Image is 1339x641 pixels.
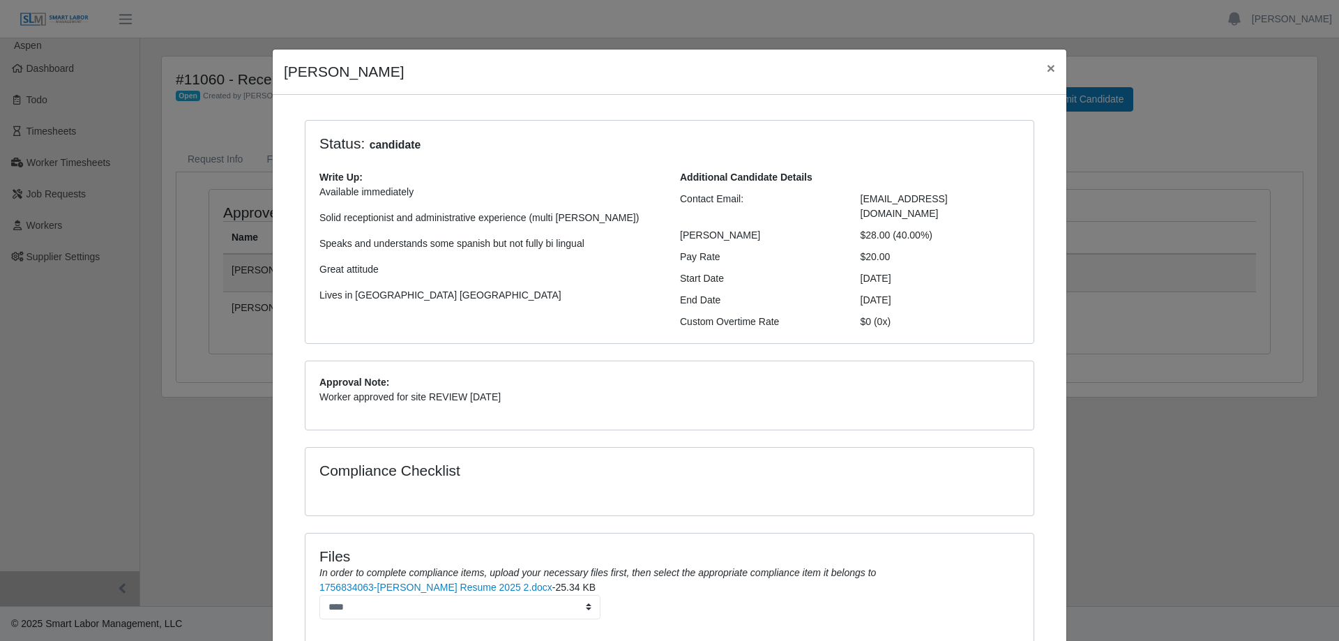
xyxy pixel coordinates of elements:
p: Worker approved for site REVIEW [DATE] [319,390,1020,405]
span: × [1047,60,1055,76]
p: Solid receptionist and administrative experience (multi [PERSON_NAME]) [319,211,659,225]
i: In order to complete compliance items, upload your necessary files first, then select the appropr... [319,567,876,578]
p: Lives in [GEOGRAPHIC_DATA] [GEOGRAPHIC_DATA] [319,288,659,303]
div: Pay Rate [669,250,850,264]
span: $0 (0x) [861,316,891,327]
p: Available immediately [319,185,659,199]
div: Start Date [669,271,850,286]
div: Contact Email: [669,192,850,221]
p: Speaks and understands some spanish but not fully bi lingual [319,236,659,251]
div: $20.00 [850,250,1031,264]
h4: [PERSON_NAME] [284,61,404,83]
div: End Date [669,293,850,308]
span: [EMAIL_ADDRESS][DOMAIN_NAME] [861,193,948,219]
h4: Compliance Checklist [319,462,779,479]
h4: Files [319,548,1020,565]
b: Approval Note: [319,377,389,388]
span: candidate [365,137,425,153]
div: $28.00 (40.00%) [850,228,1031,243]
b: Additional Candidate Details [680,172,812,183]
b: Write Up: [319,172,363,183]
button: Close [1036,50,1066,86]
div: [DATE] [850,271,1031,286]
span: 25.34 KB [556,582,596,593]
p: Great attitude [319,262,659,277]
span: [DATE] [861,294,891,306]
h4: Status: [319,135,840,153]
li: - [319,580,1020,619]
div: [PERSON_NAME] [669,228,850,243]
a: 1756834063-[PERSON_NAME] Resume 2025 2.docx [319,582,552,593]
div: Custom Overtime Rate [669,315,850,329]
